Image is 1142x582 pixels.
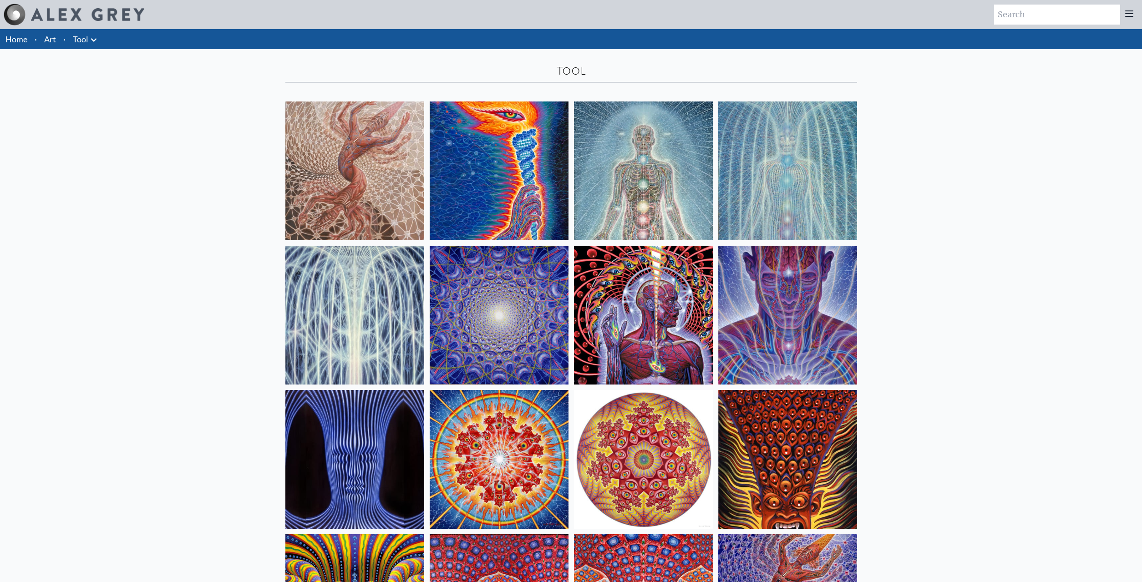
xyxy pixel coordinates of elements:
[60,29,69,49] li: ·
[73,33,88,46] a: Tool
[44,33,56,46] a: Art
[718,246,857,385] img: Mystic Eye, 2018, Alex Grey
[5,34,27,44] a: Home
[285,64,857,78] div: Tool
[994,5,1120,25] input: Search
[31,29,41,49] li: ·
